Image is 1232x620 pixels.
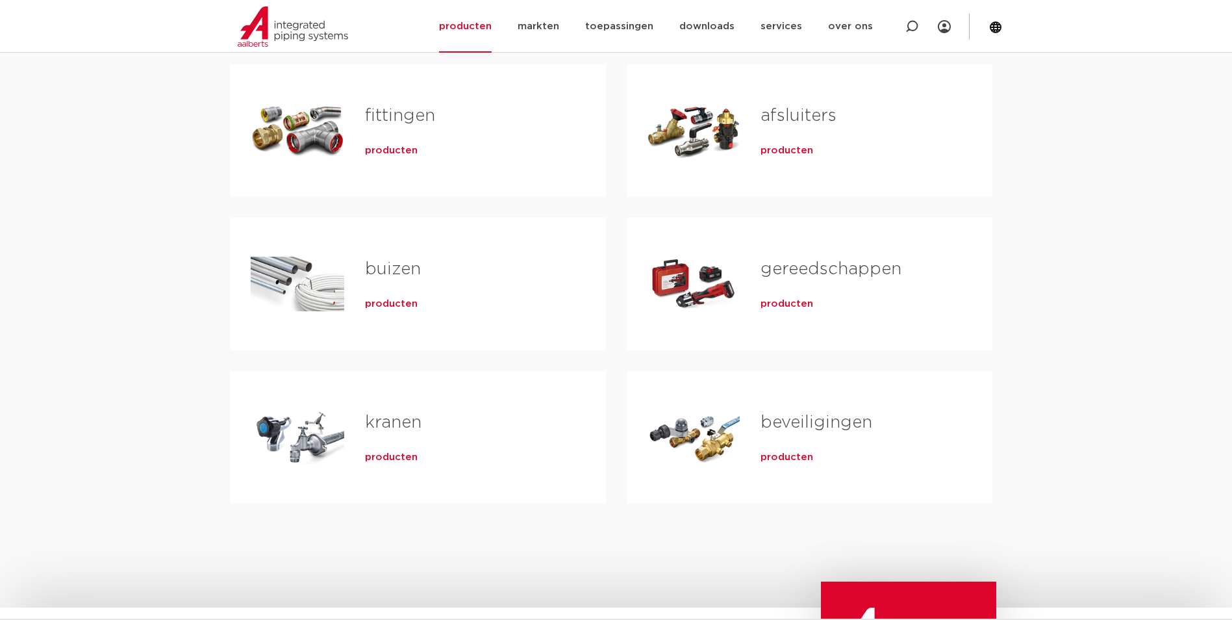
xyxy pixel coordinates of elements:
a: producten [761,451,813,464]
a: gereedschappen [761,261,901,278]
a: producten [365,451,418,464]
a: kranen [365,414,421,431]
a: producten [761,144,813,157]
a: producten [365,144,418,157]
a: afsluiters [761,107,836,124]
a: producten [365,298,418,311]
a: beveiligingen [761,414,872,431]
a: fittingen [365,107,435,124]
a: buizen [365,261,421,278]
a: producten [761,298,813,311]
